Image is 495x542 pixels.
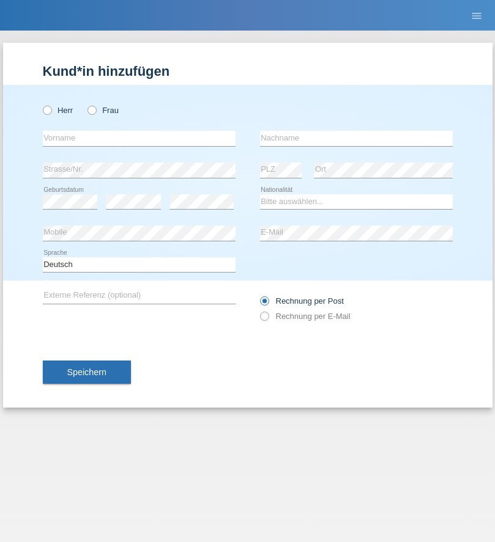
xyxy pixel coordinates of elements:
[43,361,131,384] button: Speichern
[87,106,95,114] input: Frau
[464,12,489,19] a: menu
[67,367,106,377] span: Speichern
[43,64,453,79] h1: Kund*in hinzufügen
[260,296,268,312] input: Rechnung per Post
[260,296,344,306] label: Rechnung per Post
[43,106,73,115] label: Herr
[471,10,483,22] i: menu
[43,106,51,114] input: Herr
[260,312,268,327] input: Rechnung per E-Mail
[260,312,351,321] label: Rechnung per E-Mail
[87,106,119,115] label: Frau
